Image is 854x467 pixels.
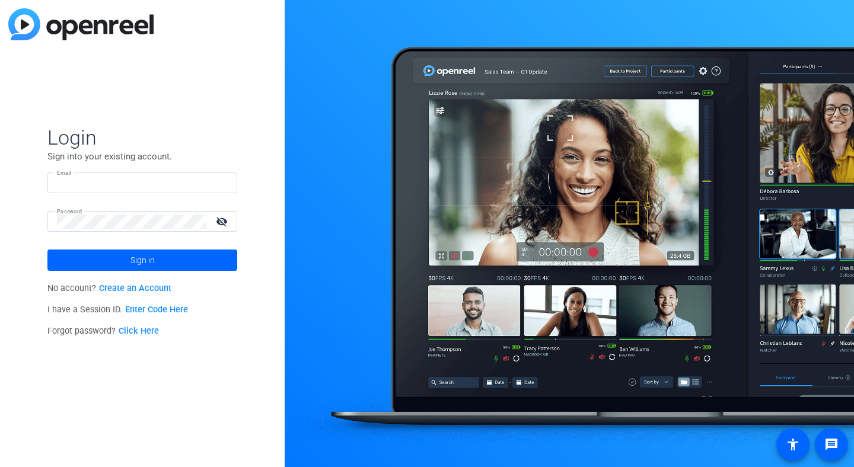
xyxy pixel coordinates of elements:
a: Enter Code Here [125,305,188,315]
a: Create an Account [99,283,171,293]
mat-icon: visibility_off [209,213,237,230]
span: No account? [47,283,171,293]
mat-label: Password [57,208,82,215]
p: Sign into your existing account. [47,150,237,163]
button: Sign in [47,250,237,271]
mat-icon: message [824,437,839,452]
span: Forgot password? [47,326,159,336]
mat-label: Email [57,169,72,176]
img: blue-gradient.svg [8,8,154,40]
a: Click Here [119,326,159,336]
input: Enter Email Address [57,176,228,190]
span: Login [47,125,237,150]
span: Sign in [130,245,155,275]
mat-icon: accessibility [786,437,800,452]
span: I have a Session ID. [47,305,188,315]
